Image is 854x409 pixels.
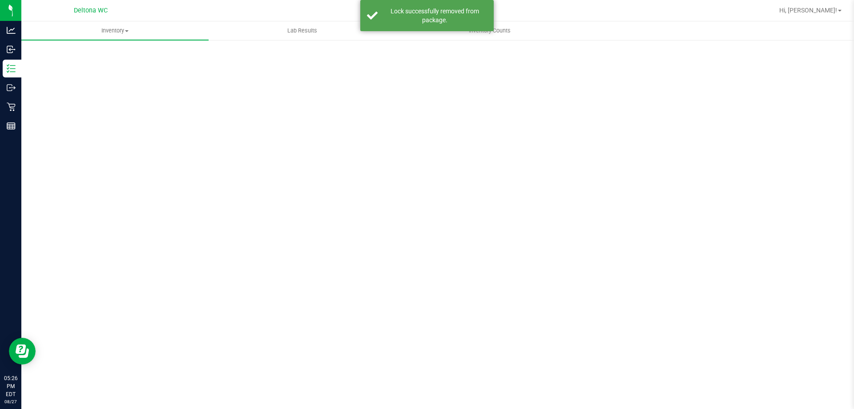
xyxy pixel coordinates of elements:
[21,21,209,40] a: Inventory
[779,7,837,14] span: Hi, [PERSON_NAME]!
[74,7,108,14] span: Deltona WC
[9,338,36,364] iframe: Resource center
[7,64,16,73] inline-svg: Inventory
[7,83,16,92] inline-svg: Outbound
[383,7,487,24] div: Lock successfully removed from package.
[7,102,16,111] inline-svg: Retail
[4,374,17,398] p: 05:26 PM EDT
[7,26,16,35] inline-svg: Analytics
[209,21,396,40] a: Lab Results
[275,27,329,35] span: Lab Results
[21,27,209,35] span: Inventory
[7,45,16,54] inline-svg: Inbound
[7,121,16,130] inline-svg: Reports
[4,398,17,405] p: 08/27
